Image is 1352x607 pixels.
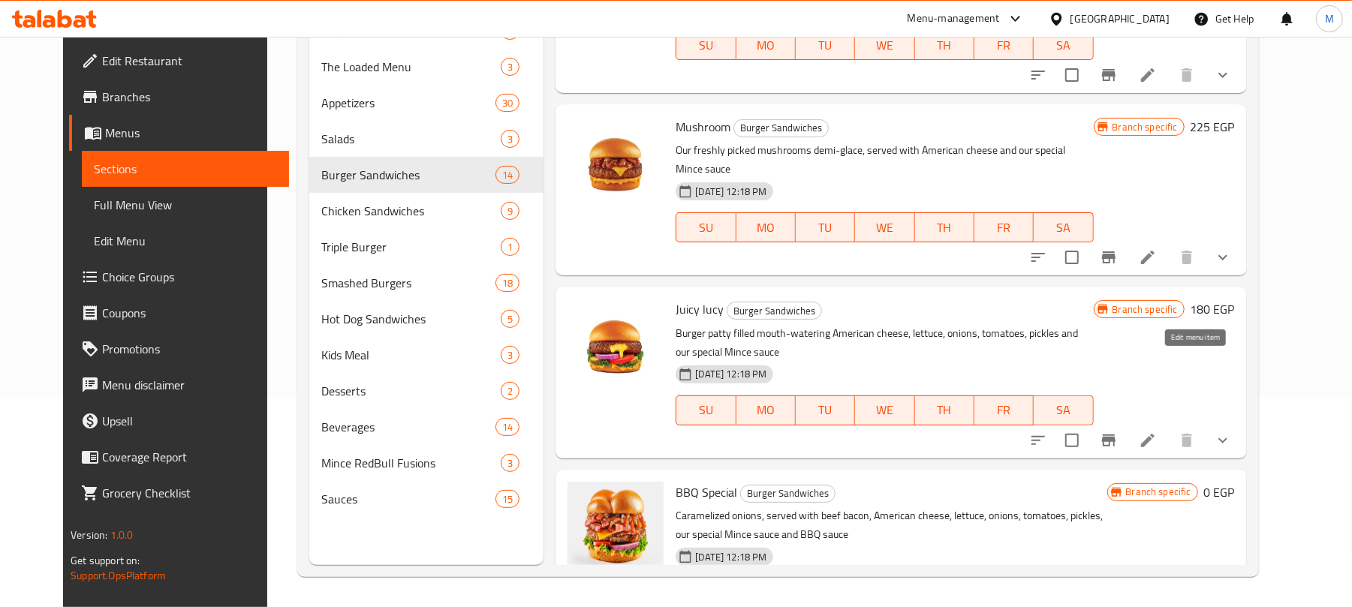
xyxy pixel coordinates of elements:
[1139,66,1157,84] a: Edit menu item
[1120,485,1197,499] span: Branch specific
[94,196,277,214] span: Full Menu View
[309,373,544,409] div: Desserts2
[802,217,849,239] span: TU
[1070,11,1170,27] div: [GEOGRAPHIC_DATA]
[689,367,772,381] span: [DATE] 12:18 PM
[321,130,501,148] span: Salads
[82,223,289,259] a: Edit Menu
[501,454,519,472] div: items
[980,35,1028,56] span: FR
[102,448,277,466] span: Coverage Report
[309,445,544,481] div: Mince RedBull Fusions3
[568,482,664,578] img: BBQ Special
[309,409,544,445] div: Beverages14
[82,151,289,187] a: Sections
[496,96,519,110] span: 30
[1020,422,1056,458] button: sort-choices
[1191,299,1235,320] h6: 180 EGP
[1056,242,1088,273] span: Select to update
[1040,217,1087,239] span: SA
[102,88,277,106] span: Branches
[1107,120,1184,134] span: Branch specific
[501,310,519,328] div: items
[1091,239,1127,275] button: Branch-specific-item
[110,525,134,545] span: 1.0.0
[501,204,519,218] span: 9
[309,337,544,373] div: Kids Meal3
[321,310,501,328] span: Hot Dog Sandwiches
[915,30,974,60] button: TH
[102,484,277,502] span: Grocery Checklist
[496,276,519,290] span: 18
[1169,239,1205,275] button: delete
[974,395,1034,425] button: FR
[1020,239,1056,275] button: sort-choices
[495,94,519,112] div: items
[321,202,501,220] span: Chicken Sandwiches
[102,304,277,322] span: Coupons
[321,418,495,436] span: Beverages
[980,217,1028,239] span: FR
[69,79,289,115] a: Branches
[501,384,519,398] span: 2
[1034,395,1093,425] button: SA
[676,481,737,503] span: BBQ Special
[676,506,1107,544] p: Caramelized onions, served with beef bacon, American cheese, lettuce, onions, tomatoes, pickles, ...
[736,212,796,242] button: MO
[1169,57,1205,93] button: delete
[501,202,519,220] div: items
[496,420,519,434] span: 14
[733,119,829,137] div: Burger Sandwiches
[102,52,277,70] span: Edit Restaurant
[1034,30,1093,60] button: SA
[915,212,974,242] button: TH
[1214,431,1232,449] svg: Show Choices
[71,566,166,585] a: Support.OpsPlatform
[501,240,519,254] span: 1
[796,212,855,242] button: TU
[1040,35,1087,56] span: SA
[689,185,772,199] span: [DATE] 12:18 PM
[676,30,736,60] button: SU
[69,331,289,367] a: Promotions
[908,10,1000,28] div: Menu-management
[501,312,519,326] span: 5
[501,382,519,400] div: items
[321,382,501,400] div: Desserts
[309,301,544,337] div: Hot Dog Sandwiches5
[69,367,289,403] a: Menu disclaimer
[855,395,914,425] button: WE
[921,399,968,421] span: TH
[501,130,519,148] div: items
[1040,399,1087,421] span: SA
[309,229,544,265] div: Triple Burger1
[321,58,501,76] span: The Loaded Menu
[974,30,1034,60] button: FR
[94,160,277,178] span: Sections
[321,490,495,508] span: Sauces
[495,418,519,436] div: items
[796,395,855,425] button: TU
[501,348,519,362] span: 3
[682,217,730,239] span: SU
[682,399,730,421] span: SU
[921,217,968,239] span: TH
[568,116,664,212] img: Mushroom
[1214,248,1232,266] svg: Show Choices
[321,94,495,112] div: Appetizers
[69,259,289,295] a: Choice Groups
[1056,59,1088,91] span: Select to update
[742,35,790,56] span: MO
[309,49,544,85] div: The Loaded Menu3
[501,58,519,76] div: items
[974,212,1034,242] button: FR
[69,115,289,151] a: Menus
[1056,425,1088,456] span: Select to update
[802,35,849,56] span: TU
[1169,422,1205,458] button: delete
[736,30,796,60] button: MO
